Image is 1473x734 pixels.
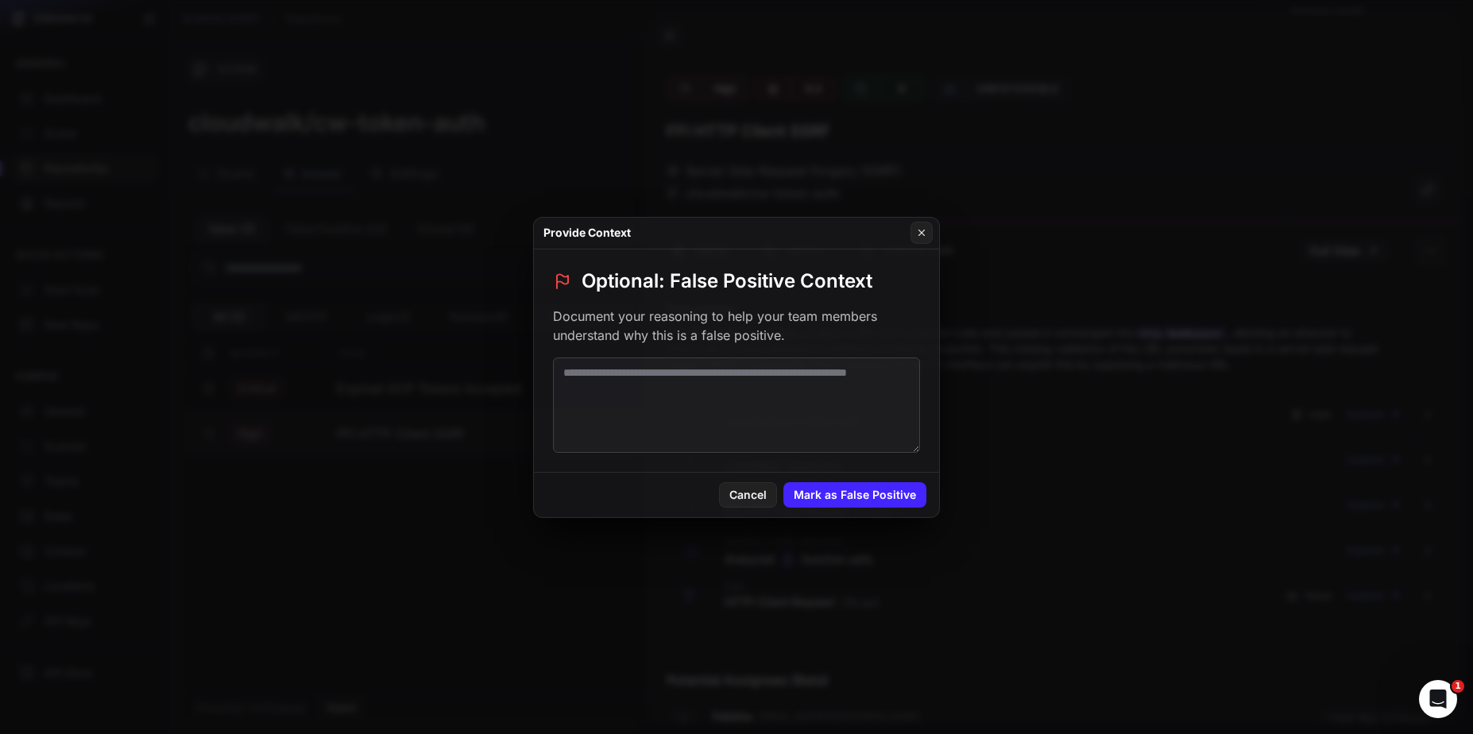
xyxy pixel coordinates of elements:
[783,482,926,508] button: Mark as False Positive
[582,268,872,294] h1: Optional: False Positive Context
[1419,680,1457,718] iframe: Intercom live chat
[553,307,920,345] p: Document your reasoning to help your team members understand why this is a false positive.
[1452,680,1464,693] span: 1
[719,482,777,508] button: Cancel
[543,225,631,241] h4: Provide Context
